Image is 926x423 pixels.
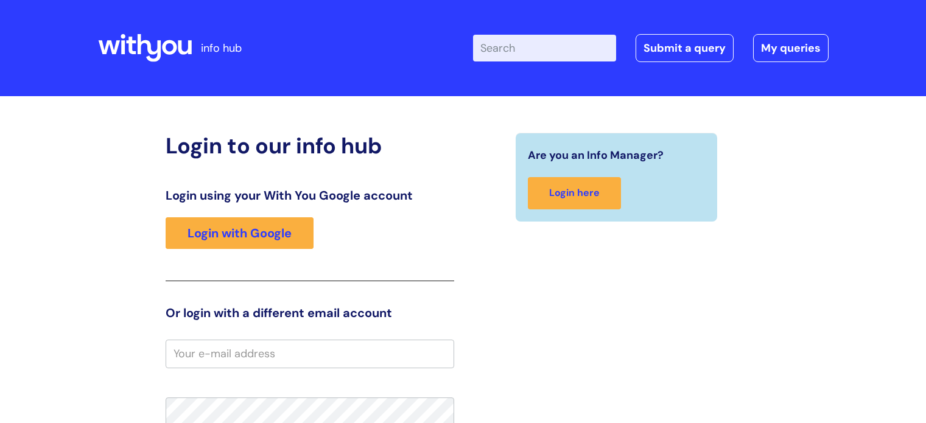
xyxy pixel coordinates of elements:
[753,34,829,62] a: My queries
[166,188,454,203] h3: Login using your With You Google account
[166,340,454,368] input: Your e-mail address
[473,35,616,61] input: Search
[166,133,454,159] h2: Login to our info hub
[201,38,242,58] p: info hub
[528,177,621,209] a: Login here
[166,217,314,249] a: Login with Google
[636,34,734,62] a: Submit a query
[166,306,454,320] h3: Or login with a different email account
[528,145,664,165] span: Are you an Info Manager?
